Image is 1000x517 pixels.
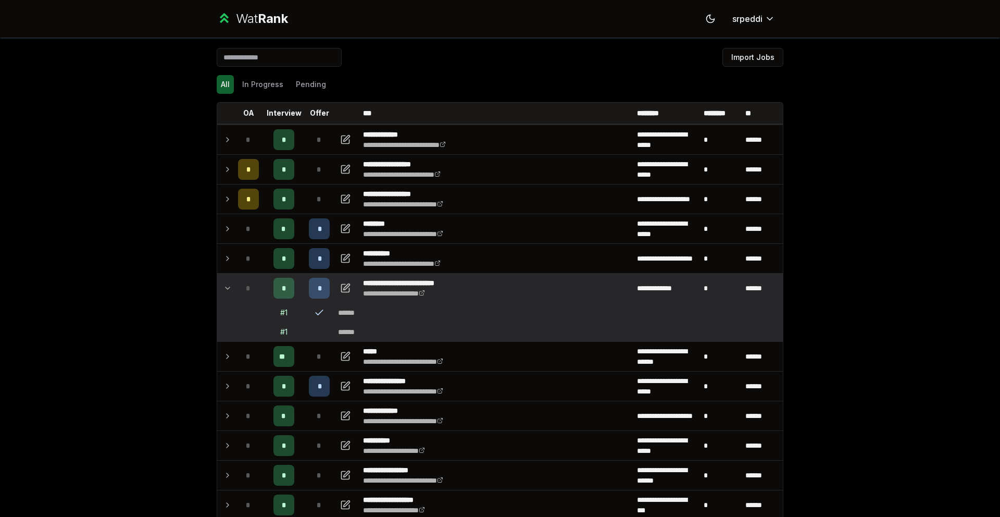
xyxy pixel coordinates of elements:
p: Interview [267,108,302,118]
button: Pending [292,75,330,94]
p: OA [243,108,254,118]
p: Offer [310,108,329,118]
span: srpeddi [732,13,762,25]
button: srpeddi [724,9,783,28]
button: All [217,75,234,94]
button: Import Jobs [722,48,783,67]
span: Rank [258,11,288,26]
a: WatRank [217,10,288,27]
div: # 1 [280,327,287,337]
div: Wat [236,10,288,27]
div: # 1 [280,307,287,318]
button: In Progress [238,75,287,94]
